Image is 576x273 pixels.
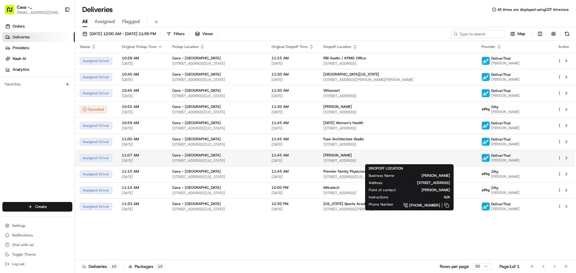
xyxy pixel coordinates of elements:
span: Original Pickup Time [122,44,157,49]
span: Nash AI [13,56,26,61]
button: Start new chat [102,59,109,66]
span: API Documentation [57,118,96,124]
span: [DATE] [122,174,163,179]
span: [STREET_ADDRESS] [323,191,472,195]
span: Flagged [122,18,140,25]
span: Cava - [GEOGRAPHIC_DATA] [172,88,221,93]
span: [PERSON_NAME] [323,104,352,109]
span: 12:30 PM [271,201,314,206]
span: [PERSON_NAME] [491,77,520,82]
span: 10:59 AM [122,120,163,125]
span: 11:30 AM [271,88,314,93]
div: Action [557,44,570,49]
img: profile_deliverthat_partner.png [482,203,490,210]
button: Toggle Theme [2,250,72,259]
span: [STREET_ADDRESS][US_STATE] [172,142,262,147]
span: 11:07 AM [122,153,163,158]
span: Phone Number [369,202,394,207]
span: [DATE] [271,93,314,98]
span: Cava - [GEOGRAPHIC_DATA] [172,185,221,190]
img: profile_deliverthat_partner.png [482,154,490,162]
img: 1736555255976-a54dd68f-1ca7-489b-9aae-adbdc363a1c4 [6,57,17,68]
span: Cava - [GEOGRAPHIC_DATA] [17,4,60,10]
div: Past conversations [6,78,40,83]
span: DeliverThat [491,137,511,142]
span: Cava - [GEOGRAPHIC_DATA] [172,120,221,125]
span: [PERSON_NAME] [491,190,520,195]
span: Fuse Architecture Studio [323,137,364,141]
span: [DATE] [271,142,314,147]
span: Point of contact [369,188,396,192]
button: Views [192,30,215,38]
span: [STREET_ADDRESS][US_STATE] [172,126,262,131]
div: 10 [109,264,118,269]
p: Welcome 👋 [6,24,109,34]
button: Chat with us! [2,241,72,249]
button: Cava - [GEOGRAPHIC_DATA][EMAIL_ADDRESS][DOMAIN_NAME] [2,2,62,17]
span: Filters [174,31,184,37]
button: Create [2,202,72,212]
button: [EMAIL_ADDRESS][DOMAIN_NAME] [17,10,60,15]
input: Clear [16,39,99,45]
span: Orders [13,24,25,29]
span: 11:30 AM [271,104,314,109]
button: Settings [2,221,72,230]
span: [DATE] [53,93,65,98]
span: DeliverThat [491,88,511,93]
span: [STREET_ADDRESS] [392,180,450,185]
span: [DATE] [271,207,314,212]
span: [GEOGRAPHIC_DATA][US_STATE] [323,72,379,77]
span: [DATE] [271,77,314,82]
div: Start new chat [27,57,98,63]
span: [DATE] [271,110,314,114]
span: [DATE] [122,126,163,131]
span: 12:00 PM [271,185,314,190]
span: [DATE] Women’s Health [323,120,363,125]
span: 10:40 AM [122,72,163,77]
a: Nash AI [2,54,75,64]
span: Cava - [GEOGRAPHIC_DATA] [172,56,221,61]
span: Create [35,204,47,209]
span: Knowledge Base [12,118,46,124]
span: Map [517,31,525,37]
div: 📗 [6,118,11,123]
button: Filters [164,30,187,38]
span: Cava - [GEOGRAPHIC_DATA] [172,104,221,109]
span: [STREET_ADDRESS] [323,158,472,163]
a: Analytics [2,65,75,74]
span: [DATE] [122,110,163,114]
span: DeliverThat [491,202,511,206]
span: Deliveries [13,34,30,40]
a: Providers [2,43,75,53]
span: [DATE] [122,93,163,98]
a: Orders [2,22,75,31]
span: [DATE] [271,174,314,179]
span: 10:52 AM [122,104,163,109]
span: [PERSON_NAME] [323,153,352,158]
img: profile_deliverthat_partner.png [482,57,490,65]
img: profile_deliverthat_partner.png [482,73,490,81]
span: [STREET_ADDRESS][US_STATE] [172,174,262,179]
img: profile_deliverthat_partner.png [482,138,490,146]
img: zifty-logo-trans-sq.png [482,170,490,178]
span: Toggle Theme [12,252,36,257]
span: Cava - [GEOGRAPHIC_DATA] [172,201,221,206]
span: 11:33 AM [122,201,163,206]
span: Settings [12,223,25,228]
span: Log out [12,262,24,266]
span: 10:28 AM [122,56,163,61]
span: 11:00 AM [122,137,163,141]
span: Mitratech [323,185,340,190]
span: N/A [398,195,450,200]
span: Cava - [GEOGRAPHIC_DATA] [172,169,221,174]
span: Dropoff Location [323,44,351,49]
span: 11:45 AM [271,137,314,141]
span: 11:15 AM [271,56,314,61]
span: Assigned [94,18,115,25]
span: [PERSON_NAME] [491,126,520,130]
span: Notifications [12,233,33,238]
img: zifty-logo-trans-sq.png [482,186,490,194]
button: Canceled [80,106,106,113]
button: Refresh [563,30,571,38]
